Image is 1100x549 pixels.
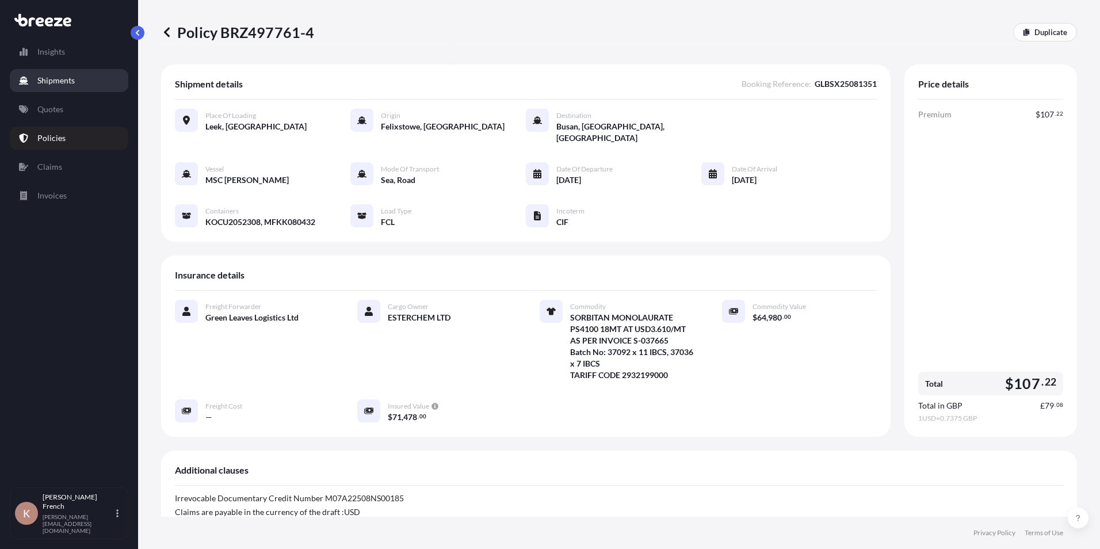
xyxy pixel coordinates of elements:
span: . [418,414,419,418]
span: 64 [757,314,766,322]
span: SORBITAN MONOLAURATE PS4100 18MT AT USD3.610/MT AS PER INVOICE S-037665 Batch No: 37092 x 11 IBCS... [570,312,694,381]
span: Vessel [205,165,224,174]
span: 22 [1056,112,1063,116]
span: Shipment details [175,78,243,90]
span: GLBSX25081351 [815,78,877,90]
span: 22 [1045,379,1056,386]
span: Busan, [GEOGRAPHIC_DATA], [GEOGRAPHIC_DATA] [556,121,701,144]
span: [DATE] [732,174,757,186]
p: Quotes [37,104,63,115]
p: [PERSON_NAME] French [43,493,114,511]
span: . [1041,379,1044,386]
a: Terms of Use [1025,528,1063,537]
span: , [766,314,768,322]
p: Claims [37,161,62,173]
span: Freight Cost [205,402,242,411]
span: Premium [918,109,952,120]
span: ESTERCHEM LTD [388,312,450,323]
a: Privacy Policy [973,528,1015,537]
span: MSC [PERSON_NAME] [205,174,289,186]
span: Cargo Owner [388,302,429,311]
span: $ [753,314,757,322]
span: Load Type [381,207,411,216]
span: Green Leaves Logistics Ltd [205,312,299,323]
span: . [782,315,784,319]
p: Duplicate [1034,26,1067,38]
span: Additional clauses [175,464,249,476]
span: KOCU2052308, MFKK080432 [205,216,315,228]
span: FCL [381,216,395,228]
span: — [205,411,212,423]
span: Price details [918,78,969,90]
span: $ [1005,376,1014,391]
span: Date of Arrival [732,165,777,174]
span: . [1055,403,1056,407]
span: 00 [784,315,791,319]
span: , [402,413,403,421]
span: Leek, [GEOGRAPHIC_DATA] [205,121,307,132]
span: Felixstowe, [GEOGRAPHIC_DATA] [381,121,505,132]
p: Insights [37,46,65,58]
span: 08 [1056,403,1063,407]
span: K [23,508,30,519]
span: 107 [1014,376,1040,391]
span: Sea, Road [381,174,415,186]
span: Total [925,378,943,390]
p: Shipments [37,75,75,86]
span: $ [388,413,392,421]
span: 79 [1045,402,1054,410]
p: [PERSON_NAME][EMAIL_ADDRESS][DOMAIN_NAME] [43,513,114,534]
span: . [1055,112,1056,116]
span: Mode of Transport [381,165,439,174]
span: 71 [392,413,402,421]
span: Commodity Value [753,302,806,311]
span: Containers [205,207,239,216]
a: Shipments [10,69,128,92]
a: Insights [10,40,128,63]
span: Insurance details [175,269,245,281]
span: Date of Departure [556,165,613,174]
span: Destination [556,111,591,120]
span: Place of Loading [205,111,256,120]
span: Total in GBP [918,400,962,411]
span: 980 [768,314,782,322]
span: Origin [381,111,400,120]
span: $ [1036,110,1040,119]
p: Policies [37,132,66,144]
span: Booking Reference : [742,78,811,90]
a: Quotes [10,98,128,121]
span: 1 USD = 0.7375 GBP [918,414,1063,423]
span: 478 [403,413,417,421]
span: [DATE] [556,174,581,186]
span: CIF [556,216,568,228]
span: £ [1040,402,1045,410]
a: Claims [10,155,128,178]
a: Policies [10,127,128,150]
p: Invoices [37,190,67,201]
a: Duplicate [1013,23,1077,41]
span: Freight Forwarder [205,302,261,311]
span: Commodity [570,302,606,311]
p: Policy BRZ497761-4 [161,23,315,41]
a: Invoices [10,184,128,207]
p: Irrevocable Documentary Credit Number M07A22508NS00185 [175,495,1063,502]
span: Incoterm [556,207,585,216]
span: 107 [1040,110,1054,119]
span: 00 [419,414,426,418]
p: Claims are payable in the currency of the draft :USD [175,509,1063,516]
span: Insured Value [388,402,429,411]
